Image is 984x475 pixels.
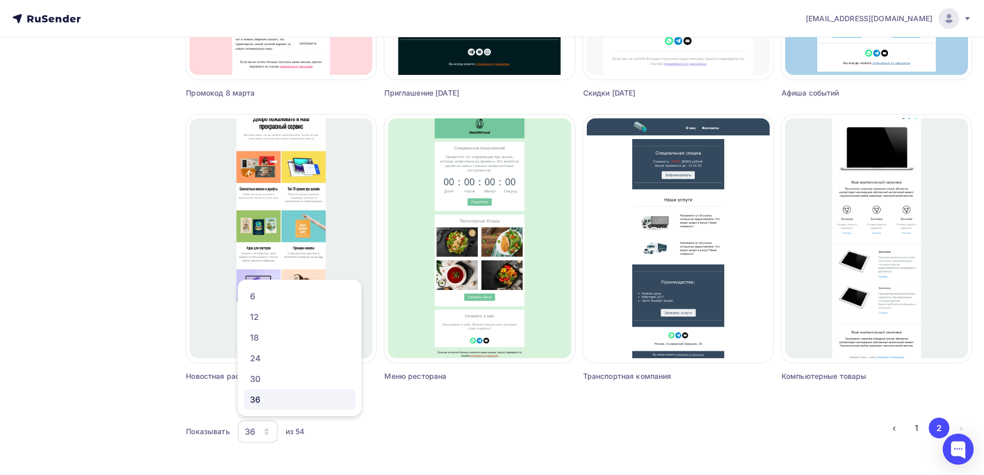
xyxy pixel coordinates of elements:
div: 36 [245,425,255,438]
a: [EMAIL_ADDRESS][DOMAIN_NAME] [806,8,972,29]
button: Go to page 1 [906,418,927,438]
div: Приглашение [DATE] [384,88,527,98]
div: Компьютерные товары [782,371,924,381]
div: 30 [250,373,349,385]
div: Афиша событий [782,88,924,98]
div: из 54 [286,426,305,437]
button: Go to page 2 [929,418,949,438]
div: 24 [250,352,349,364]
span: [EMAIL_ADDRESS][DOMAIN_NAME] [806,13,932,24]
div: 6 [250,290,349,302]
ul: Pagination [884,418,972,438]
button: 36 [237,420,278,443]
ul: 36 [238,280,362,416]
div: 36 [250,393,349,406]
div: Транспортная компания [583,371,726,381]
div: Новостная рассылка [186,371,329,381]
div: Показывать [186,426,229,437]
div: Меню ресторана [384,371,527,381]
div: Промокод 8 марта [186,88,329,98]
div: Скидки [DATE] [583,88,726,98]
button: Go to previous page [884,418,904,438]
div: 12 [250,311,349,323]
div: 18 [250,331,349,344]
